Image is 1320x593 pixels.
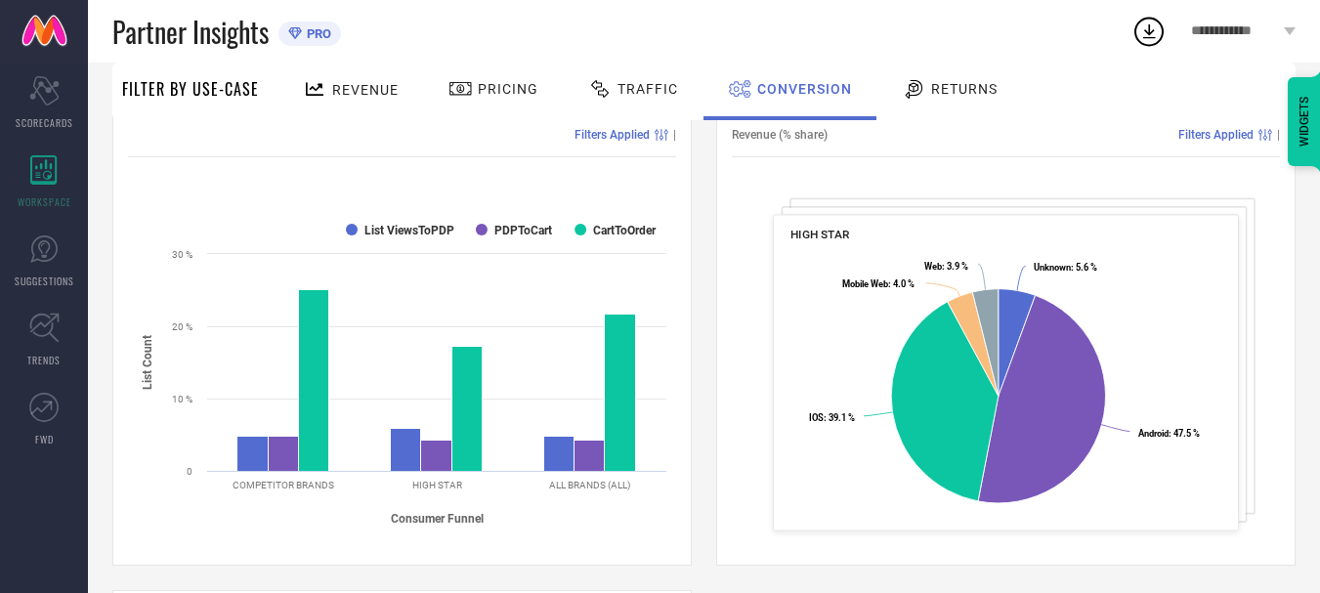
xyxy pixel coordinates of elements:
[478,81,538,97] span: Pricing
[122,77,259,101] span: Filter By Use-Case
[1178,128,1254,142] span: Filters Applied
[790,228,849,241] span: HIGH STAR
[842,278,888,289] tspan: Mobile Web
[187,466,192,477] text: 0
[809,412,855,423] text: : 39.1 %
[673,128,676,142] span: |
[757,81,852,97] span: Conversion
[15,274,74,288] span: SUGGESTIONS
[617,81,678,97] span: Traffic
[141,335,154,390] tspan: List Count
[364,224,454,237] text: List ViewsToPDP
[391,512,484,526] tspan: Consumer Funnel
[575,128,650,142] span: Filters Applied
[18,194,71,209] span: WORKSPACE
[172,321,192,332] text: 20 %
[172,394,192,404] text: 10 %
[842,278,915,289] text: : 4.0 %
[35,432,54,446] span: FWD
[1131,14,1167,49] div: Open download list
[1034,262,1071,273] tspan: Unknown
[931,81,998,97] span: Returns
[549,480,630,490] text: ALL BRANDS (ALL)
[593,224,657,237] text: CartToOrder
[1138,428,1200,439] text: : 47.5 %
[1034,262,1097,273] text: : 5.6 %
[924,261,968,272] text: : 3.9 %
[332,82,399,98] span: Revenue
[1277,128,1280,142] span: |
[27,353,61,367] span: TRENDS
[16,115,73,130] span: SCORECARDS
[112,12,269,52] span: Partner Insights
[412,480,462,490] text: HIGH STAR
[924,261,942,272] tspan: Web
[302,26,331,41] span: PRO
[1138,428,1169,439] tspan: Android
[732,128,828,142] span: Revenue (% share)
[494,224,552,237] text: PDPToCart
[233,480,334,490] text: COMPETITOR BRANDS
[809,412,824,423] tspan: IOS
[172,249,192,260] text: 30 %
